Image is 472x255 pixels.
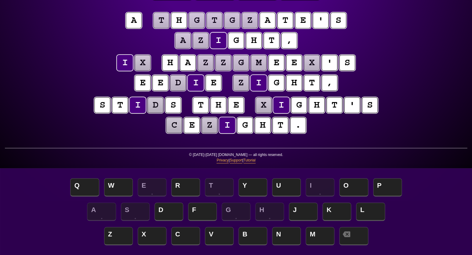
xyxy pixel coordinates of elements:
[175,33,191,48] puzzle-tile: a
[243,158,256,163] a: Tutorial
[290,117,306,133] puzzle-tile: .
[344,97,360,113] puzzle-tile: '
[138,227,166,245] span: X
[198,55,213,71] puzzle-tile: z
[130,97,146,113] puzzle-tile: i
[237,117,253,133] puzzle-tile: g
[210,33,226,48] puzzle-tile: i
[255,117,270,133] puzzle-tile: h
[233,55,249,71] puzzle-tile: g
[117,55,133,71] puzzle-tile: i
[171,227,200,245] span: C
[188,203,217,221] span: F
[306,178,334,197] span: I
[306,227,334,245] span: M
[121,203,150,221] span: S
[112,97,128,113] puzzle-tile: t
[251,55,267,71] puzzle-tile: m
[362,97,378,113] puzzle-tile: s
[356,203,385,221] span: L
[215,55,231,71] puzzle-tile: z
[193,97,209,113] puzzle-tile: t
[238,227,267,245] span: B
[205,227,234,245] span: V
[272,227,301,245] span: N
[373,178,402,197] span: P
[228,33,244,48] puzzle-tile: g
[263,33,279,48] puzzle-tile: t
[138,178,166,197] span: E
[216,158,228,163] a: Privacy
[304,75,320,91] puzzle-tile: t
[135,55,151,71] puzzle-tile: x
[104,227,133,245] span: Z
[272,117,288,133] puzzle-tile: t
[193,33,209,48] puzzle-tile: z
[339,178,368,197] span: O
[272,178,301,197] span: U
[309,97,325,113] puzzle-tile: h
[321,75,337,91] puzzle-tile: ,
[154,203,183,221] span: D
[322,203,351,221] span: K
[228,97,244,113] puzzle-tile: e
[286,75,302,91] puzzle-tile: h
[273,97,289,113] puzzle-tile: i
[94,97,110,113] puzzle-tile: s
[210,97,226,113] puzzle-tile: h
[233,75,249,91] puzzle-tile: z
[152,75,168,91] puzzle-tile: e
[219,117,235,133] puzzle-tile: i
[256,97,271,113] puzzle-tile: x
[70,178,99,197] span: Q
[289,203,318,221] span: J
[268,75,284,91] puzzle-tile: g
[162,55,178,71] puzzle-tile: h
[230,158,242,163] a: Support
[104,178,133,197] span: W
[202,117,217,133] puzzle-tile: z
[205,178,234,197] span: T
[277,12,293,28] puzzle-tile: t
[304,55,320,71] puzzle-tile: x
[135,75,151,91] puzzle-tile: e
[206,12,222,28] puzzle-tile: t
[126,12,142,28] puzzle-tile: a
[205,75,221,91] puzzle-tile: e
[184,117,200,133] puzzle-tile: e
[286,55,302,71] puzzle-tile: e
[238,178,267,197] span: Y
[222,203,250,221] span: G
[268,55,284,71] puzzle-tile: e
[180,55,196,71] puzzle-tile: a
[165,97,181,113] puzzle-tile: s
[313,12,329,28] puzzle-tile: '
[171,178,200,197] span: R
[147,97,163,113] puzzle-tile: d
[326,97,342,113] puzzle-tile: t
[339,55,355,71] puzzle-tile: s
[188,75,204,91] puzzle-tile: i
[321,55,337,71] puzzle-tile: '
[5,152,467,167] p: © [DATE]-[DATE] [DOMAIN_NAME] — all rights reserved. | |
[291,97,307,113] puzzle-tile: g
[246,33,262,48] puzzle-tile: h
[224,12,240,28] puzzle-tile: g
[87,203,116,221] span: A
[153,12,169,28] puzzle-tile: t
[330,12,346,28] puzzle-tile: s
[260,12,275,28] puzzle-tile: a
[170,75,186,91] puzzle-tile: d
[255,203,284,221] span: H
[242,12,258,28] puzzle-tile: z
[171,12,187,28] puzzle-tile: h
[166,117,182,133] puzzle-tile: c
[295,12,311,28] puzzle-tile: e
[251,75,267,91] puzzle-tile: i
[281,33,297,48] puzzle-tile: ,
[189,12,205,28] puzzle-tile: g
